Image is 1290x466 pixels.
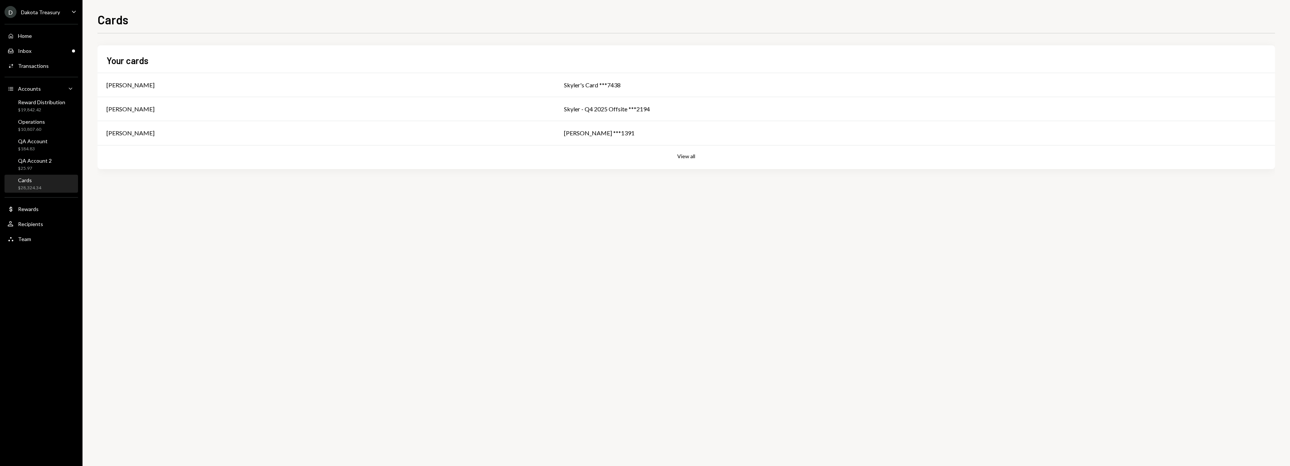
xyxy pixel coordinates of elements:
button: View all [677,153,695,160]
div: Transactions [18,63,49,69]
div: Inbox [18,48,31,54]
div: Team [18,236,31,242]
a: Transactions [4,59,78,72]
div: Reward Distribution [18,99,65,105]
a: Reward Distribution$19,842.42 [4,97,78,115]
div: $25.97 [18,165,52,172]
a: Accounts [4,82,78,95]
div: $28,324.34 [18,185,41,191]
h2: Your cards [106,54,148,67]
div: Home [18,33,32,39]
div: Accounts [18,85,41,92]
a: Cards$28,324.34 [4,175,78,193]
div: QA Account 2 [18,157,52,164]
a: Operations$10,807.60 [4,116,78,134]
div: D [4,6,16,18]
div: Dakota Treasury [21,9,60,15]
div: [PERSON_NAME] [106,129,154,138]
h1: Cards [97,12,128,27]
div: $10,807.60 [18,126,45,133]
div: Skyler's Card ***7438 [564,81,1266,90]
div: Skyler - Q4 2025 Offsite ***2194 [564,105,1266,114]
div: $184.83 [18,146,48,152]
a: Home [4,29,78,42]
div: Cards [18,177,41,183]
a: Recipients [4,217,78,231]
a: Rewards [4,202,78,216]
a: QA Account 2$25.97 [4,155,78,173]
div: [PERSON_NAME] [106,105,154,114]
div: Recipients [18,221,43,227]
div: [PERSON_NAME] [106,81,154,90]
div: $19,842.42 [18,107,65,113]
div: QA Account [18,138,48,144]
div: Rewards [18,206,39,212]
div: Operations [18,118,45,125]
div: [PERSON_NAME] ***1391 [564,129,1266,138]
a: QA Account$184.83 [4,136,78,154]
a: Team [4,232,78,246]
a: Inbox [4,44,78,57]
